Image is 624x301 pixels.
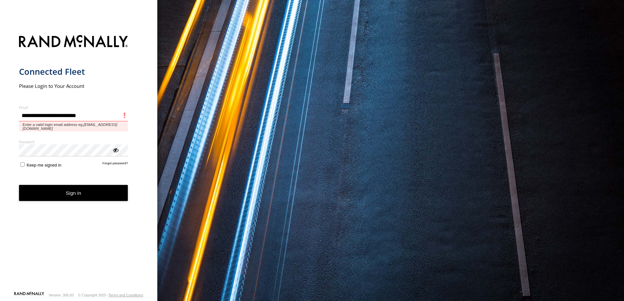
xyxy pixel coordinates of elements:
button: Sign in [19,185,128,201]
form: main [19,31,139,291]
input: Keep me signed in [20,162,25,167]
h2: Please Login to Your Account [19,83,128,89]
a: Visit our Website [14,292,44,298]
a: Terms and Conditions [108,293,143,297]
img: Rand McNally [19,34,128,50]
span: Enter a valid login email address eg. [19,121,128,131]
span: Keep me signed in [27,163,61,168]
div: © Copyright 2025 - [78,293,143,297]
div: Version: 305.03 [49,293,74,297]
label: Password [19,139,128,144]
em: [EMAIL_ADDRESS][DOMAIN_NAME] [23,123,117,130]
div: ViewPassword [112,147,119,153]
a: Forgot password? [103,161,128,168]
label: Email [19,105,128,110]
h1: Connected Fleet [19,66,128,77]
